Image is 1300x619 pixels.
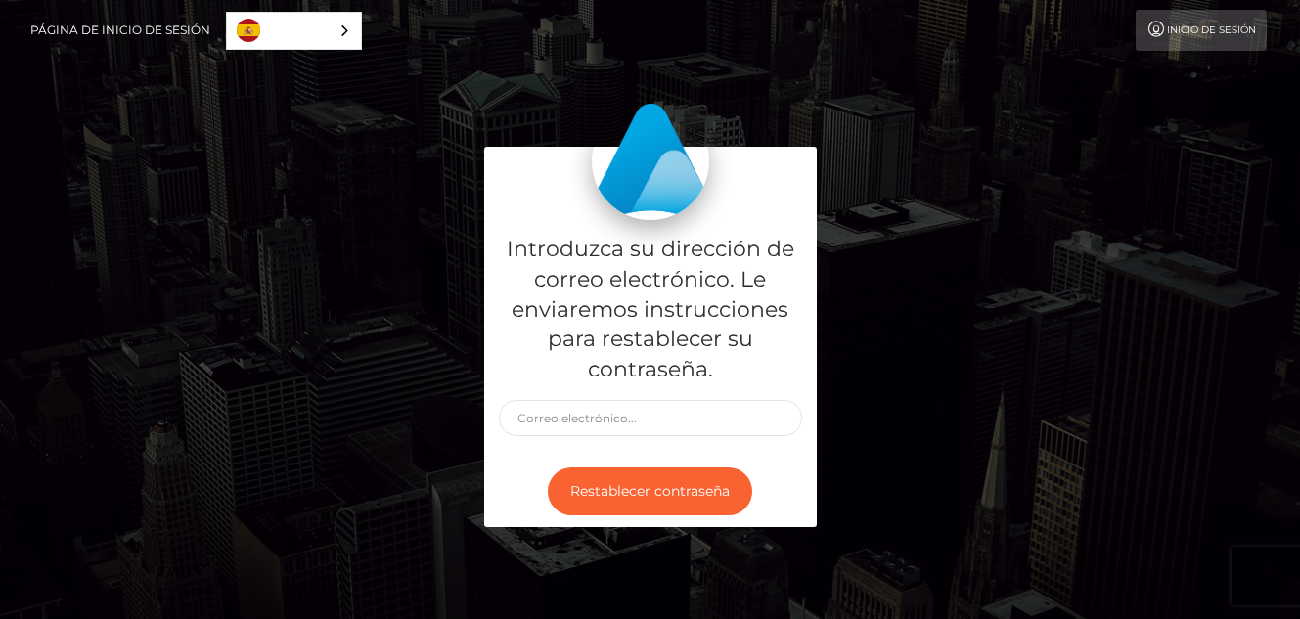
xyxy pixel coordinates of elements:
div: Language [226,12,362,50]
a: Página de inicio de sesión [30,10,210,51]
img: MassPay Login [592,103,709,220]
a: Inicio de sesión [1136,10,1267,51]
aside: Language selected: Español [226,12,362,50]
a: Español [227,13,361,49]
h5: Introduzca su dirección de correo electrónico. Le enviaremos instrucciones para restablecer su co... [499,235,802,385]
button: Restablecer contraseña [548,467,752,515]
input: Correo electrónico... [499,400,802,436]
